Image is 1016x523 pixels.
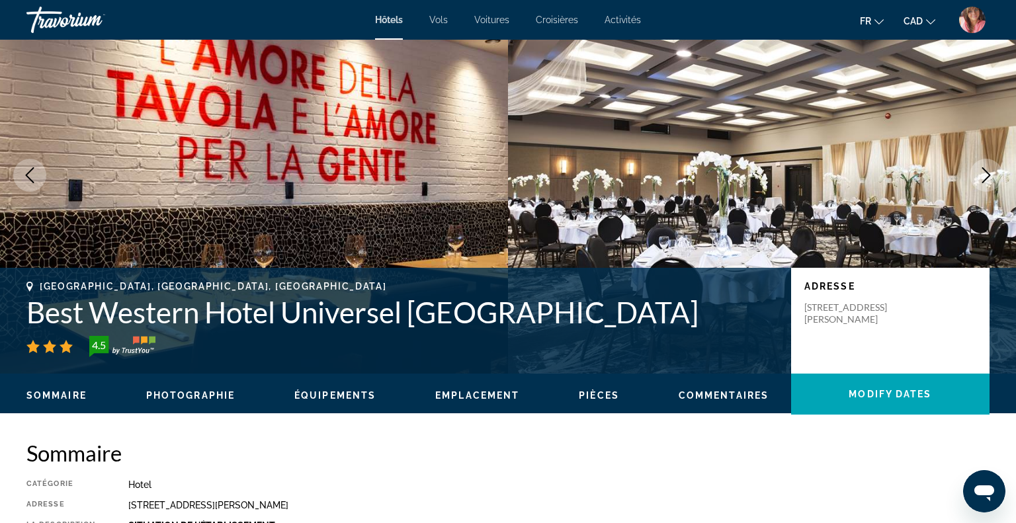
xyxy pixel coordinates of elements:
[904,16,923,26] span: CAD
[128,500,990,510] div: [STREET_ADDRESS][PERSON_NAME]
[26,479,95,490] div: Catégorie
[429,15,448,25] a: Vols
[89,336,155,357] img: TrustYou guest rating badge
[26,295,778,329] h1: Best Western Hotel Universel [GEOGRAPHIC_DATA]
[860,16,871,26] span: fr
[474,15,509,25] a: Voitures
[849,389,931,399] span: Modify Dates
[26,389,87,401] button: Sommaire
[804,302,910,325] p: [STREET_ADDRESS][PERSON_NAME]
[85,337,112,353] div: 4.5
[536,15,578,25] a: Croisières
[959,7,986,33] img: User image
[40,281,386,292] span: [GEOGRAPHIC_DATA], [GEOGRAPHIC_DATA], [GEOGRAPHIC_DATA]
[26,500,95,510] div: Adresse
[804,281,976,292] p: Adresse
[605,15,641,25] a: Activités
[26,440,990,466] h2: Sommaire
[146,389,235,401] button: Photographie
[679,389,769,401] button: Commentaires
[579,389,619,401] button: Pièces
[860,11,884,30] button: Change language
[435,389,519,401] button: Emplacement
[955,6,990,34] button: User Menu
[26,3,159,37] a: Travorium
[791,374,990,415] button: Modify Dates
[970,159,1003,192] button: Next image
[128,479,990,490] div: Hotel
[13,159,46,192] button: Previous image
[294,389,376,401] button: Équipements
[963,470,1005,512] iframe: Bouton de lancement de la fenêtre de messagerie
[904,11,935,30] button: Change currency
[375,15,403,25] a: Hôtels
